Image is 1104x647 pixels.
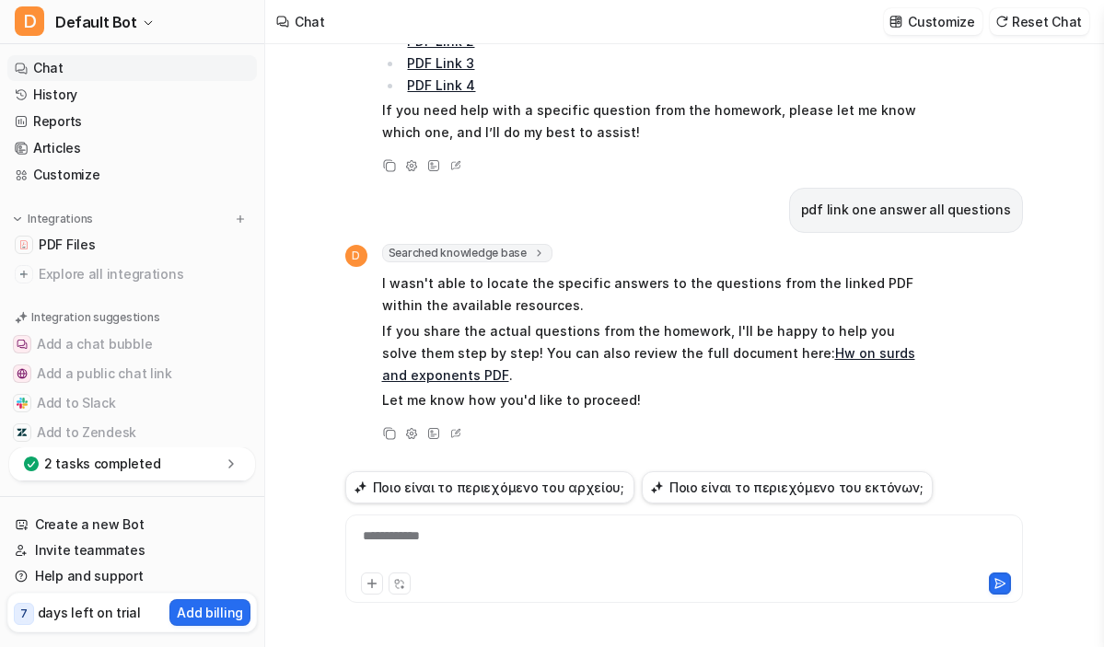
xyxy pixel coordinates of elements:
[15,6,44,36] span: D
[31,309,159,326] p: Integration suggestions
[407,77,475,93] a: PDF Link 4
[169,599,250,626] button: Add billing
[345,471,634,503] button: Ποιο είναι το περιεχόμενο του αρχείου;
[7,359,257,388] button: Add a public chat linkAdd a public chat link
[382,320,921,387] p: If you share the actual questions from the homework, I'll be happy to help you solve them step by...
[407,33,474,49] a: PDF Link 2
[7,162,257,188] a: Customize
[177,603,243,622] p: Add billing
[18,239,29,250] img: PDF Files
[55,9,137,35] span: Default Bot
[642,471,933,503] button: Ποιο είναι το περιεχόμενο του εκτόνων;
[7,261,257,287] a: Explore all integrations
[382,389,921,411] p: Let me know how you'd like to proceed!
[7,109,257,134] a: Reports
[382,272,921,317] p: I wasn't able to locate the specific answers to the questions from the linked PDF within the avai...
[44,455,160,473] p: 2 tasks completed
[17,398,28,409] img: Add to Slack
[20,606,28,622] p: 7
[7,232,257,258] a: PDF FilesPDF Files
[11,213,24,225] img: expand menu
[889,15,902,29] img: customize
[7,388,257,418] button: Add to SlackAdd to Slack
[15,265,33,283] img: explore all integrations
[908,12,974,31] p: Customize
[884,8,982,35] button: Customize
[17,427,28,438] img: Add to Zendesk
[382,99,921,144] p: If you need help with a specific question from the homework, please let me know which one, and I’...
[382,244,552,262] span: Searched knowledge base
[295,12,325,31] div: Chat
[7,135,257,161] a: Articles
[7,55,257,81] a: Chat
[7,563,257,589] a: Help and support
[7,418,257,447] button: Add to ZendeskAdd to Zendesk
[407,55,474,71] a: PDF Link 3
[7,210,99,228] button: Integrations
[801,199,1011,221] p: pdf link one answer all questions
[234,213,247,225] img: menu_add.svg
[990,8,1089,35] button: Reset Chat
[7,329,257,359] button: Add a chat bubbleAdd a chat bubble
[28,212,93,226] p: Integrations
[995,15,1008,29] img: reset
[7,512,257,537] a: Create a new Bot
[7,537,257,563] a: Invite teammates
[7,82,257,108] a: History
[382,345,915,383] a: Hw on surds and exponents PDF
[17,339,28,350] img: Add a chat bubble
[39,236,95,254] span: PDF Files
[39,260,250,289] span: Explore all integrations
[345,245,367,267] span: D
[17,368,28,379] img: Add a public chat link
[38,603,141,622] p: days left on trial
